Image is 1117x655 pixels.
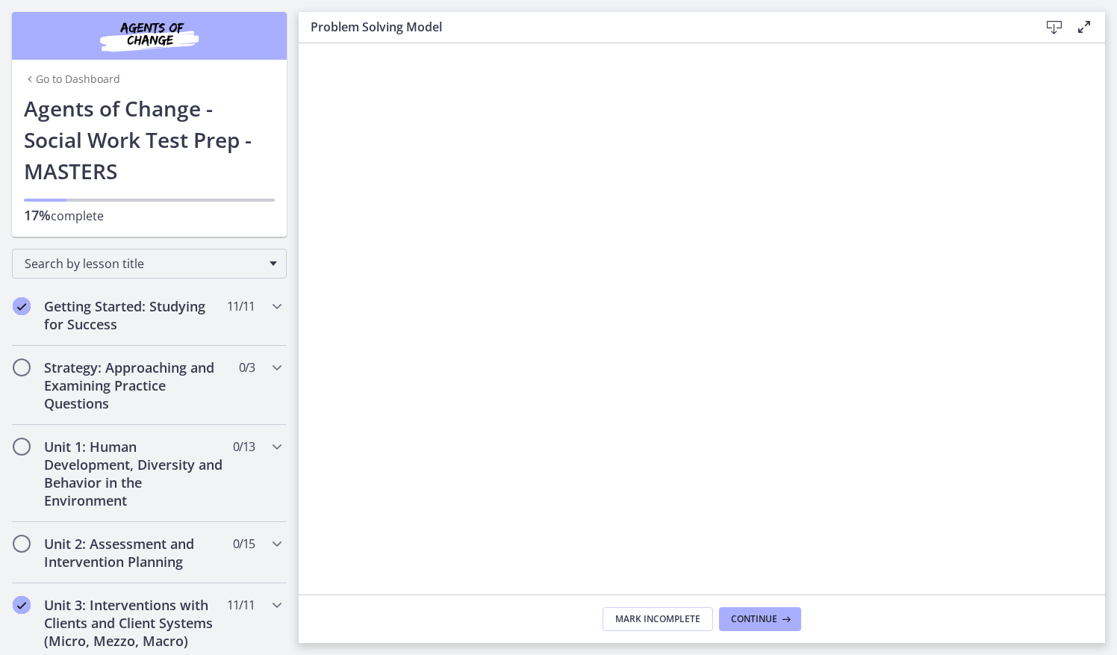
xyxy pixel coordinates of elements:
[233,535,255,553] span: 0 / 15
[233,438,255,456] span: 0 / 13
[13,596,31,614] i: Completed
[24,72,120,87] a: Go to Dashboard
[44,297,226,333] h2: Getting Started: Studying for Success
[239,358,255,376] span: 0 / 3
[13,297,31,315] i: Completed
[25,255,262,272] span: Search by lesson title
[44,596,226,650] h2: Unit 3: Interventions with Clients and Client Systems (Micro, Mezzo, Macro)
[44,438,226,509] h2: Unit 1: Human Development, Diversity and Behavior in the Environment
[603,607,713,631] button: Mark Incomplete
[227,297,255,315] span: 11 / 11
[44,535,226,571] h2: Unit 2: Assessment and Intervention Planning
[731,613,777,625] span: Continue
[24,93,275,187] h1: Agents of Change - Social Work Test Prep - MASTERS
[24,206,51,224] span: 17%
[60,18,239,54] img: Agents of Change Social Work Test Prep
[24,206,275,225] p: complete
[719,607,801,631] button: Continue
[44,358,226,412] h2: Strategy: Approaching and Examining Practice Questions
[311,18,1015,36] h3: Problem Solving Model
[227,596,255,614] span: 11 / 11
[12,249,287,279] div: Search by lesson title
[615,613,700,625] span: Mark Incomplete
